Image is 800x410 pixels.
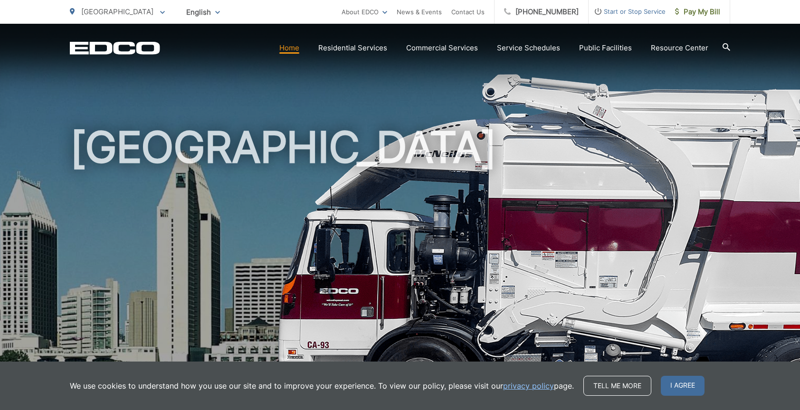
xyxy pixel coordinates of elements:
a: News & Events [397,6,442,18]
a: Residential Services [318,42,387,54]
a: Public Facilities [579,42,632,54]
a: EDCD logo. Return to the homepage. [70,41,160,55]
span: English [179,4,227,20]
a: Commercial Services [406,42,478,54]
span: [GEOGRAPHIC_DATA] [81,7,153,16]
a: Tell me more [583,376,651,396]
a: privacy policy [503,380,554,391]
a: Resource Center [651,42,708,54]
a: About EDCO [342,6,387,18]
a: Service Schedules [497,42,560,54]
p: We use cookies to understand how you use our site and to improve your experience. To view our pol... [70,380,574,391]
a: Contact Us [451,6,485,18]
a: Home [279,42,299,54]
span: Pay My Bill [675,6,720,18]
span: I agree [661,376,705,396]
